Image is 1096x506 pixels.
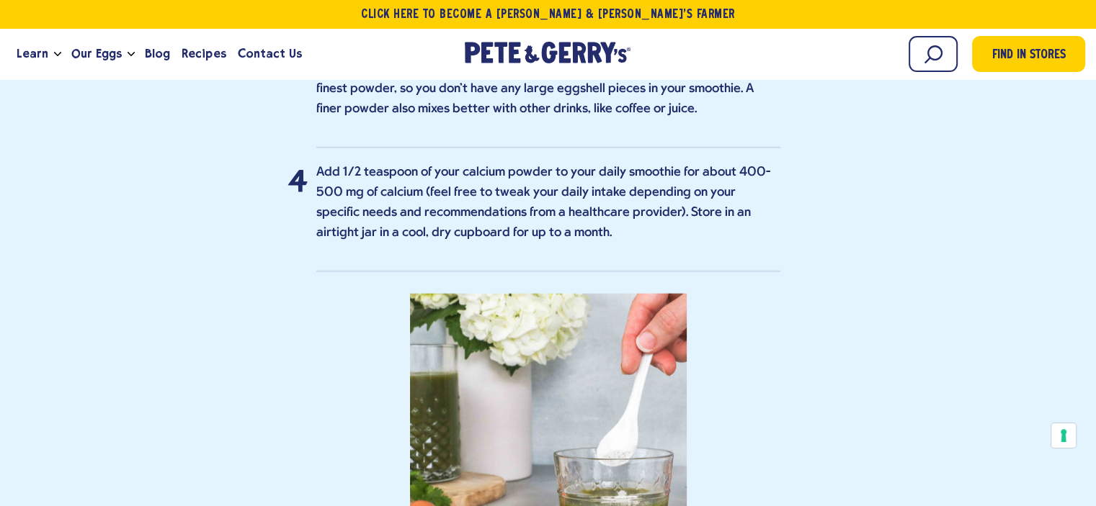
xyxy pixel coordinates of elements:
a: Contact Us [232,35,308,73]
a: Blog [139,35,176,73]
a: Recipes [176,35,231,73]
span: Learn [17,45,48,63]
a: Our Eggs [66,35,128,73]
a: Find in Stores [972,36,1085,72]
span: Find in Stores [992,46,1066,65]
span: Recipes [182,45,226,63]
button: Open the dropdown menu for Learn [54,52,61,57]
button: Open the dropdown menu for Our Eggs [128,52,135,57]
a: Learn [11,35,54,73]
p: Add 1/2 teaspoon of your calcium powder to your daily smoothie for about 400-500 mg of calcium (f... [316,163,780,243]
span: Blog [145,45,170,63]
span: Our Eggs [71,45,122,63]
button: Your consent preferences for tracking technologies [1051,423,1076,448]
input: Search [909,36,958,72]
span: Contact Us [238,45,302,63]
